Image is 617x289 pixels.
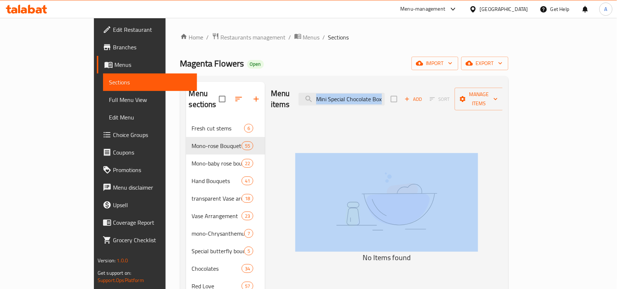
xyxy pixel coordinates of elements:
span: mono-Chrysanthemum bouquets [192,229,244,238]
span: Fresh cut stems [192,124,244,133]
div: items [244,247,253,255]
span: Add [404,95,423,103]
a: Edit Menu [103,109,197,126]
span: Menu disclaimer [113,183,191,192]
div: items [242,194,253,203]
span: transparent Vase arrangements [192,194,242,203]
div: Vase Arrangement [192,212,242,220]
span: Mono-rose Bouquets [192,141,242,150]
span: import [417,59,453,68]
button: Add [402,94,425,105]
span: export [467,59,503,68]
div: items [242,264,253,273]
a: Full Menu View [103,91,197,109]
div: [GEOGRAPHIC_DATA] [480,5,528,13]
a: Edit Restaurant [97,21,197,38]
span: Menus [114,60,191,69]
h5: No Items found [295,252,478,263]
nav: breadcrumb [180,33,508,42]
div: Open [247,60,264,69]
span: Edit Menu [109,113,191,122]
span: Full Menu View [109,95,191,104]
img: dish.svg [295,153,478,250]
span: Sections [109,78,191,87]
span: Menus [303,33,320,42]
span: Choice Groups [113,130,191,139]
span: 7 [245,230,253,237]
span: Magenta Flowers [180,55,244,72]
a: Coupons [97,144,197,161]
span: 22 [242,160,253,167]
span: 55 [242,142,253,149]
span: Promotions [113,166,191,174]
span: Get support on: [98,268,131,278]
a: Menus [97,56,197,73]
span: 18 [242,195,253,202]
span: Add item [402,94,425,105]
a: Grocery Checklist [97,231,197,249]
div: items [242,159,253,168]
div: Special butterfly bouquets5 [186,242,265,260]
span: Mono-baby rose bouquets [192,159,242,168]
a: Menus [294,33,320,42]
a: Choice Groups [97,126,197,144]
span: Grocery Checklist [113,236,191,244]
span: Manage items [461,90,498,108]
input: search [299,93,385,106]
span: Chocolates [192,264,242,273]
div: Hand Bouquets41 [186,172,265,190]
div: Mono-baby rose bouquets22 [186,155,265,172]
span: Version: [98,256,116,265]
span: Restaurants management [221,33,286,42]
span: Coverage Report [113,218,191,227]
div: Chocolates34 [186,260,265,277]
h2: Menu sections [189,88,219,110]
h2: Menu items [271,88,290,110]
span: Coupons [113,148,191,157]
a: Support.OpsPlatform [98,275,144,285]
div: items [242,141,253,150]
div: Fresh cut stems6 [186,119,265,137]
span: Edit Restaurant [113,25,191,34]
span: Sections [328,33,349,42]
button: export [461,57,508,70]
span: 5 [245,248,253,255]
span: 6 [245,125,253,132]
a: Menu disclaimer [97,179,197,196]
span: Special butterfly bouquets [192,247,244,255]
span: 1.0.0 [117,256,128,265]
button: Manage items [455,88,504,110]
div: Mono-rose Bouquets55 [186,137,265,155]
a: Coverage Report [97,214,197,231]
span: A [605,5,607,13]
span: Hand Bouquets [192,176,242,185]
a: Promotions [97,161,197,179]
li: / [207,33,209,42]
span: Sort sections [230,90,247,108]
span: 34 [242,265,253,272]
span: Open [247,61,264,67]
div: mono-Chrysanthemum bouquets7 [186,225,265,242]
a: Restaurants management [212,33,286,42]
li: / [289,33,291,42]
span: Upsell [113,201,191,209]
a: Sections [103,73,197,91]
div: Menu-management [401,5,446,14]
button: import [412,57,458,70]
span: Sort items [425,94,455,105]
div: items [242,176,253,185]
li: / [323,33,325,42]
span: 23 [242,213,253,220]
a: Upsell [97,196,197,214]
div: Vase Arrangement23 [186,207,265,225]
span: 41 [242,178,253,185]
span: Branches [113,43,191,52]
div: items [242,212,253,220]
